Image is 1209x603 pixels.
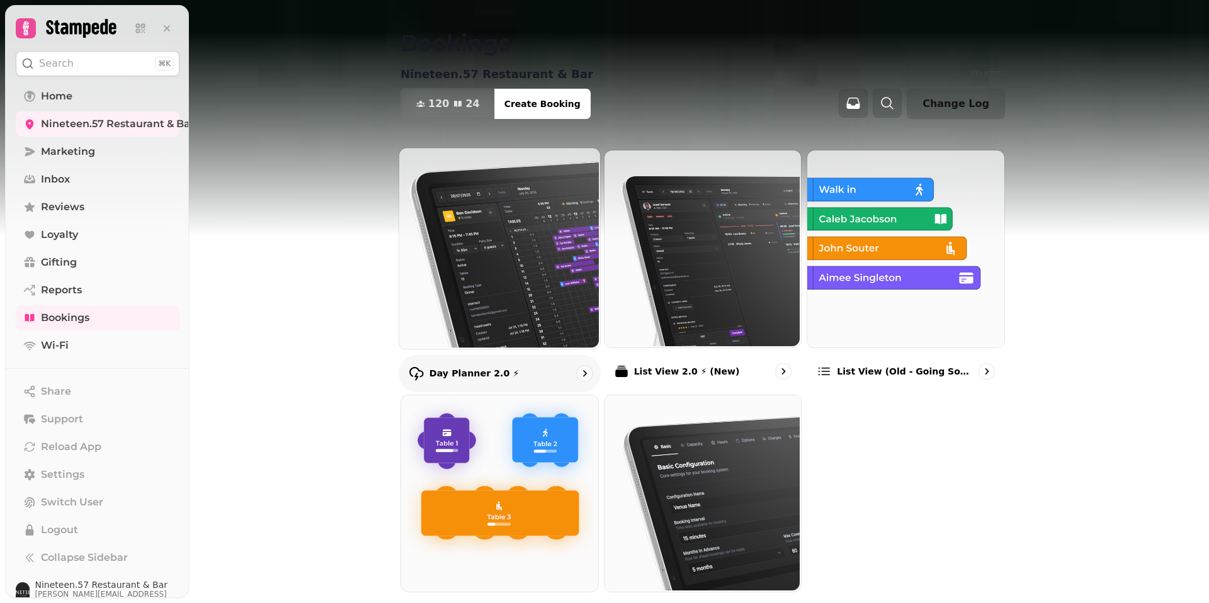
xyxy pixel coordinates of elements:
span: 120 [428,99,449,109]
span: Change Log [922,99,989,109]
button: Create Booking [494,89,591,119]
a: Nineteen.57 Restaurant & Bar [16,111,179,137]
svg: go to [578,367,591,380]
img: List view (Old - going soon) [806,149,1003,346]
p: List View 2.0 ⚡ (New) [634,365,740,378]
span: Support [41,412,83,427]
button: Reload App [16,434,179,459]
img: Day Planner 2.0 ⚡ [398,147,599,347]
button: 12024 [401,89,495,119]
svg: go to [777,365,790,378]
span: Logout [41,522,78,538]
a: List view (Old - going soon)List view (Old - going soon) [807,150,1005,390]
button: Share [16,379,179,404]
a: Reports [16,278,179,303]
span: Share [41,384,71,399]
span: Home [41,89,72,104]
span: Marketing [41,144,95,159]
a: Reviews [16,194,179,220]
p: Day Planner 2.0 ⚡ [429,367,519,380]
span: Nineteen.57 Restaurant & Bar [35,580,179,589]
a: Wi-Fi [16,333,179,358]
span: Settings [41,467,84,482]
div: ⌘K [155,57,174,70]
img: List View 2.0 ⚡ (New) [603,149,800,346]
p: Nineteen.57 Restaurant & Bar [400,65,593,83]
span: Loyalty [41,227,78,242]
span: Reviews [41,200,84,215]
a: Inbox [16,167,179,192]
span: Switch User [41,495,103,510]
span: Inbox [41,172,70,187]
a: Loyalty [16,222,179,247]
span: Collapse Sidebar [41,550,128,565]
button: Search⌘K [16,51,179,76]
span: Gifting [41,255,77,270]
a: Settings [16,462,179,487]
button: Collapse Sidebar [16,545,179,570]
p: Search [39,56,74,71]
span: 24 [465,99,479,109]
button: Switch User [16,490,179,515]
span: Bookings [41,310,89,325]
span: Reports [41,283,82,298]
span: Reload App [41,439,101,454]
button: Logout [16,517,179,543]
svg: go to [980,365,993,378]
a: Day Planner 2.0 ⚡Day Planner 2.0 ⚡ [399,147,601,392]
p: [DATE] [972,68,1005,81]
button: Support [16,407,179,432]
span: Wi-Fi [41,338,69,353]
img: Configuration [603,394,800,591]
button: Change Log [907,89,1005,119]
a: Home [16,84,179,109]
a: List View 2.0 ⚡ (New)List View 2.0 ⚡ (New) [604,150,802,390]
img: Floor Plans (beta) [400,394,597,591]
span: Create Booking [504,99,581,108]
a: Bookings [16,305,179,330]
span: Nineteen.57 Restaurant & Bar [41,116,195,132]
a: Gifting [16,250,179,275]
a: Marketing [16,139,179,164]
p: List view (Old - going soon) [837,365,973,378]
